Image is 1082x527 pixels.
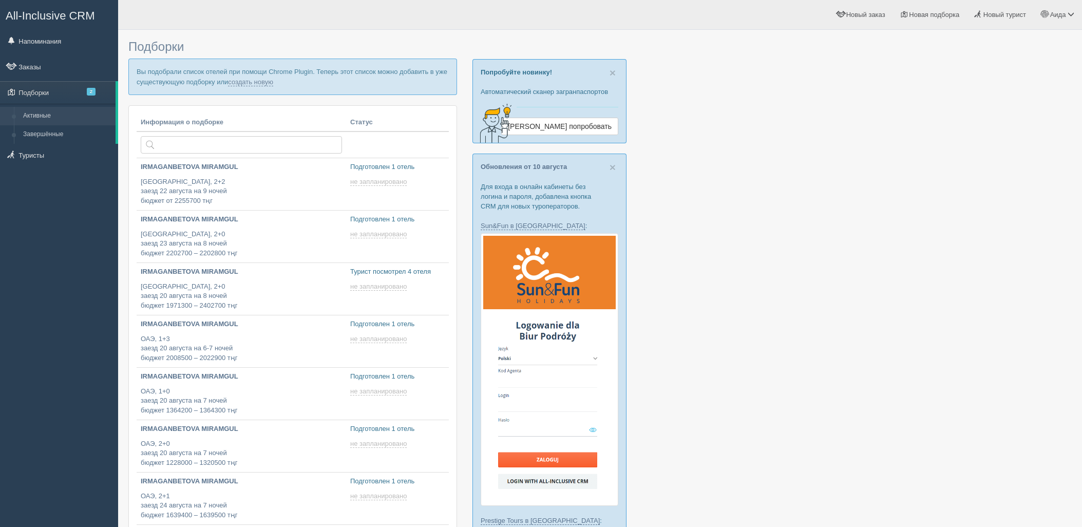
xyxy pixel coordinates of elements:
[350,267,445,277] p: Турист посмотрел 4 отеля
[473,103,514,144] img: creative-idea-2907357.png
[141,136,342,154] input: Поиск по стране или туристу
[481,233,618,506] img: sun-fun-%D0%BB%D0%BE%D0%B3%D1%96%D0%BD-%D1%87%D0%B5%D1%80%D0%B5%D0%B7-%D1%81%D1%80%D0%BC-%D0%B4%D...
[137,368,346,420] a: IRMAGANBETOVA MIRAMGUL ОАЭ, 1+0заезд 20 августа на 7 ночейбюджет 1364200 – 1364300 тңг
[137,211,346,262] a: IRMAGANBETOVA MIRAMGUL [GEOGRAPHIC_DATA], 2+0заезд 23 августа на 8 ночейбюджет 2202700 – 2202800 тңг
[481,87,618,97] p: Автоматический сканер загранпаспортов
[128,40,184,53] span: Подборки
[141,267,342,277] p: IRMAGANBETOVA MIRAMGUL
[350,440,409,448] a: не запланировано
[141,162,342,172] p: IRMAGANBETOVA MIRAMGUL
[137,158,346,210] a: IRMAGANBETOVA MIRAMGUL [GEOGRAPHIC_DATA], 2+2заезд 22 августа на 9 ночейбюджет от 2255700 тңг
[610,67,616,78] button: Close
[18,125,116,144] a: Завершённые
[141,215,342,224] p: IRMAGANBETOVA MIRAMGUL
[350,492,407,500] span: не запланировано
[137,114,346,132] th: Информация о подборке
[350,492,409,500] a: не запланировано
[350,372,445,382] p: Подготовлен 1 отель
[141,334,342,363] p: ОАЭ, 1+3 заезд 20 августа на 6-7 ночей бюджет 2008500 – 2022900 тңг
[228,78,273,86] a: создать новую
[481,163,567,171] a: Обновления от 10 августа
[350,387,409,396] a: не запланировано
[481,67,618,77] p: Попробуйте новинку!
[610,161,616,173] span: ×
[141,387,342,416] p: ОАЭ, 1+0 заезд 20 августа на 7 ночей бюджет 1364200 – 1364300 тңг
[1,1,118,29] a: All-Inclusive CRM
[346,114,449,132] th: Статус
[128,59,457,95] p: Вы подобрали список отелей при помощи Chrome Plugin. Теперь этот список можно добавить в уже суще...
[137,315,346,367] a: IRMAGANBETOVA MIRAMGUL ОАЭ, 1+3заезд 20 августа на 6-7 ночейбюджет 2008500 – 2022900 тңг
[481,222,585,230] a: Sun&Fun в [GEOGRAPHIC_DATA]
[481,221,618,231] p: :
[610,162,616,173] button: Close
[6,9,95,22] span: All-Inclusive CRM
[350,230,409,238] a: не запланировано
[350,162,445,172] p: Подготовлен 1 отель
[350,424,445,434] p: Подготовлен 1 отель
[141,177,342,206] p: [GEOGRAPHIC_DATA], 2+2 заезд 22 августа на 9 ночей бюджет от 2255700 тңг
[909,11,959,18] span: Новая подборка
[350,319,445,329] p: Подготовлен 1 отель
[350,335,407,343] span: не запланировано
[350,178,409,186] a: не запланировано
[350,283,407,291] span: не запланировано
[141,477,342,486] p: IRMAGANBETOVA MIRAMGUL
[501,118,618,135] a: [PERSON_NAME] попробовать
[350,477,445,486] p: Подготовлен 1 отель
[87,88,96,96] span: 2
[137,263,346,315] a: IRMAGANBETOVA MIRAMGUL [GEOGRAPHIC_DATA], 2+0заезд 20 августа на 8 ночейбюджет 1971300 – 2402700 тңг
[846,11,885,18] span: Новый заказ
[350,283,409,291] a: не запланировано
[141,492,342,520] p: ОАЭ, 2+1 заезд 24 августа на 7 ночей бюджет 1639400 – 1639500 тңг
[137,420,346,472] a: IRMAGANBETOVA MIRAMGUL ОАЭ, 2+0заезд 20 августа на 7 ночейбюджет 1228000 – 1320500 тңг
[350,335,409,343] a: не запланировано
[141,372,342,382] p: IRMAGANBETOVA MIRAMGUL
[350,178,407,186] span: не запланировано
[1050,11,1066,18] span: Аида
[350,215,445,224] p: Подготовлен 1 отель
[141,439,342,468] p: ОАЭ, 2+0 заезд 20 августа на 7 ночей бюджет 1228000 – 1320500 тңг
[610,67,616,79] span: ×
[141,424,342,434] p: IRMAGANBETOVA MIRAMGUL
[350,440,407,448] span: не запланировано
[141,319,342,329] p: IRMAGANBETOVA MIRAMGUL
[137,473,346,524] a: IRMAGANBETOVA MIRAMGUL ОАЭ, 2+1заезд 24 августа на 7 ночейбюджет 1639400 – 1639500 тңг
[350,387,407,396] span: не запланировано
[18,107,116,125] a: Активные
[481,517,600,525] a: Prestige Tours в [GEOGRAPHIC_DATA]
[983,11,1026,18] span: Новый турист
[481,516,618,525] p: :
[141,282,342,311] p: [GEOGRAPHIC_DATA], 2+0 заезд 20 августа на 8 ночей бюджет 1971300 – 2402700 тңг
[481,182,618,211] p: Для входа в онлайн кабинеты без логина и пароля, добавлена кнопка CRM для новых туроператоров.
[141,230,342,258] p: [GEOGRAPHIC_DATA], 2+0 заезд 23 августа на 8 ночей бюджет 2202700 – 2202800 тңг
[350,230,407,238] span: не запланировано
